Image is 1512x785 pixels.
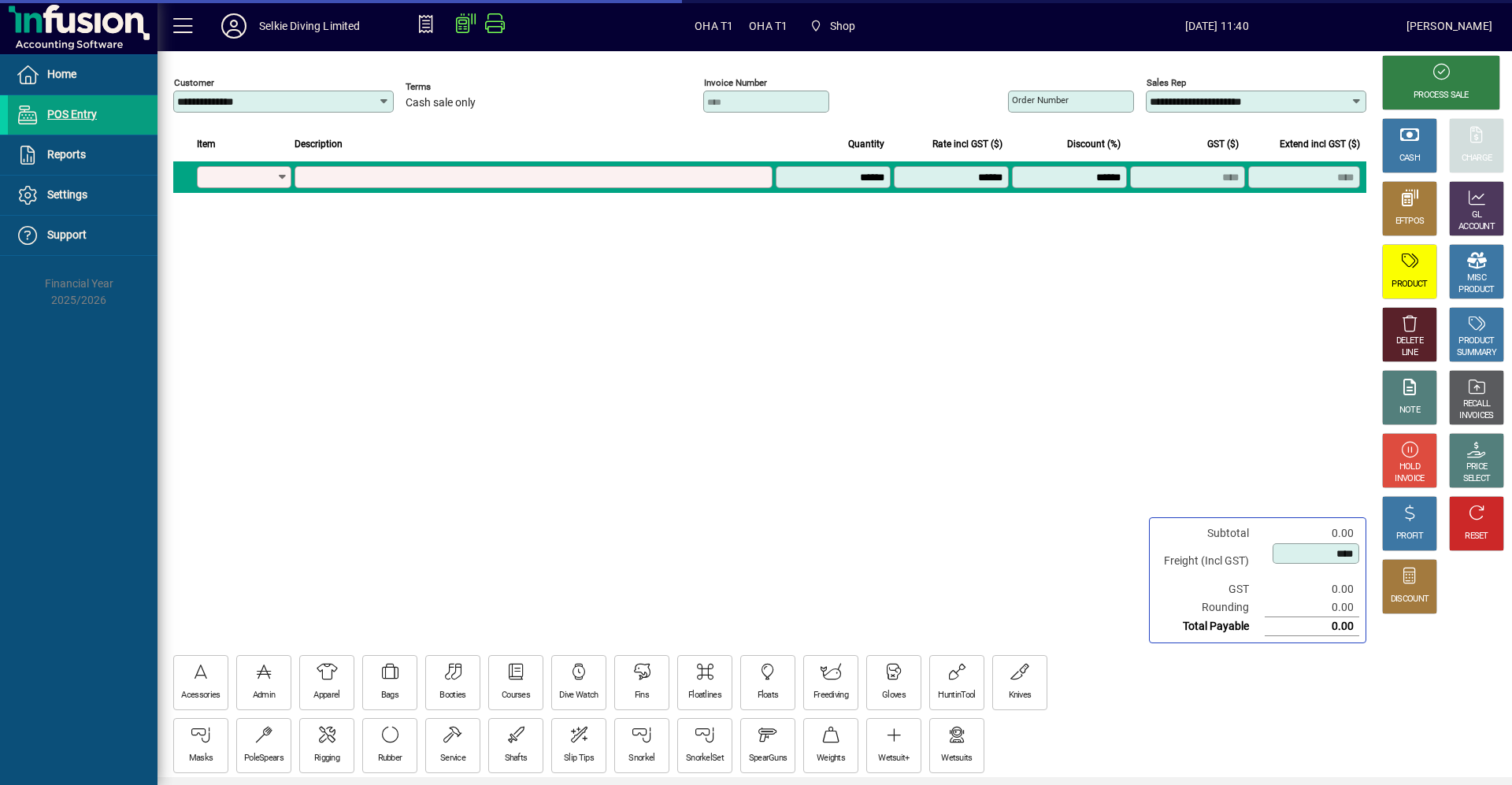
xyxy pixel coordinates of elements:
div: Masks [189,753,213,765]
div: EFTPOS [1395,216,1425,228]
td: Subtotal [1156,524,1265,542]
span: Extend incl GST ($) [1280,135,1360,153]
td: Rounding [1156,598,1265,617]
mat-label: Order number [1012,94,1069,106]
div: SpearGuns [749,753,787,765]
div: Weights [817,753,845,765]
td: Total Payable [1156,617,1265,636]
div: RECALL [1463,398,1491,410]
div: Floatlines [688,690,721,702]
div: NOTE [1399,405,1420,417]
span: Home [47,68,76,80]
div: Acessories [181,690,220,702]
div: Apparel [313,690,339,702]
div: PRODUCT [1458,284,1494,296]
a: Support [8,216,157,255]
td: Freight (Incl GST) [1156,542,1265,580]
span: Discount (%) [1067,135,1121,153]
div: Snorkel [628,753,654,765]
div: SELECT [1463,473,1491,485]
div: PROCESS SALE [1414,90,1469,102]
span: Shop [830,13,856,39]
div: Gloves [882,690,906,702]
span: Reports [47,148,86,161]
span: Terms [406,82,500,92]
div: LINE [1402,347,1417,359]
div: Fins [635,690,649,702]
span: Cash sale only [406,97,476,109]
div: Knives [1009,690,1032,702]
td: 0.00 [1265,524,1359,542]
div: PRODUCT [1458,335,1494,347]
div: HuntinTool [938,690,975,702]
div: INVOICES [1459,410,1493,422]
span: Item [197,135,216,153]
div: Bags [381,690,398,702]
td: 0.00 [1265,617,1359,636]
div: MISC [1467,272,1486,284]
div: [PERSON_NAME] [1406,13,1492,39]
div: Service [440,753,465,765]
div: Freediving [813,690,848,702]
div: ACCOUNT [1458,221,1495,233]
span: Settings [47,188,87,201]
mat-label: Sales rep [1147,77,1186,88]
div: PRODUCT [1392,279,1427,291]
div: Courses [502,690,530,702]
div: Floats [758,690,779,702]
div: HOLD [1399,461,1420,473]
span: OHA T1 [749,13,787,39]
button: Profile [209,12,259,40]
div: PRICE [1466,461,1488,473]
span: GST ($) [1207,135,1239,153]
a: Settings [8,176,157,215]
span: Support [47,228,87,241]
span: [DATE] 11:40 [1028,13,1406,39]
div: Wetsuits [941,753,972,765]
td: GST [1156,580,1265,598]
div: DISCOUNT [1391,594,1429,605]
div: RESET [1465,531,1488,542]
span: POS Entry [47,108,97,120]
div: PoleSpears [244,753,283,765]
div: Selkie Diving Limited [259,13,361,39]
td: 0.00 [1265,580,1359,598]
div: Rigging [314,753,339,765]
div: SnorkelSet [686,753,724,765]
div: GL [1472,209,1482,221]
span: Description [295,135,343,153]
div: PROFIT [1396,531,1423,542]
div: CASH [1399,153,1420,165]
mat-label: Customer [174,77,214,88]
div: Rubber [378,753,402,765]
div: DELETE [1396,335,1423,347]
div: SUMMARY [1457,347,1496,359]
td: 0.00 [1265,598,1359,617]
div: Booties [439,690,465,702]
span: Shop [803,12,862,40]
a: Reports [8,135,157,175]
span: Rate incl GST ($) [932,135,1002,153]
div: INVOICE [1395,473,1424,485]
div: Admin [253,690,276,702]
div: Shafts [505,753,528,765]
div: Slip Tips [564,753,594,765]
div: CHARGE [1462,153,1492,165]
a: Home [8,55,157,94]
span: OHA T1 [695,13,733,39]
div: Wetsuit+ [878,753,909,765]
div: Dive Watch [559,690,598,702]
mat-label: Invoice number [704,77,767,88]
span: Quantity [848,135,884,153]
